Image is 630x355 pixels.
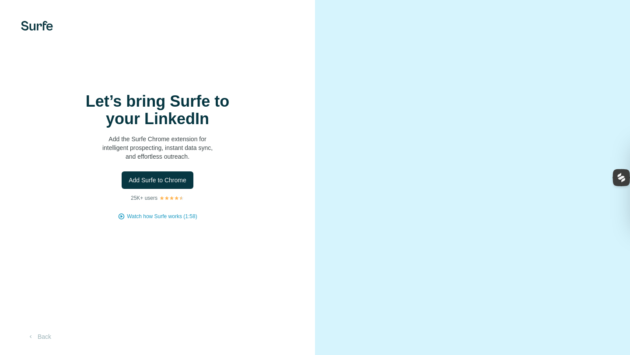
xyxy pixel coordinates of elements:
[70,93,245,128] h1: Let’s bring Surfe to your LinkedIn
[131,194,157,202] p: 25K+ users
[122,171,193,189] button: Add Surfe to Chrome
[127,212,197,220] button: Watch how Surfe works (1:58)
[129,176,186,184] span: Add Surfe to Chrome
[70,135,245,161] p: Add the Surfe Chrome extension for intelligent prospecting, instant data sync, and effortless out...
[21,21,53,31] img: Surfe's logo
[159,195,184,201] img: Rating Stars
[21,329,57,345] button: Back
